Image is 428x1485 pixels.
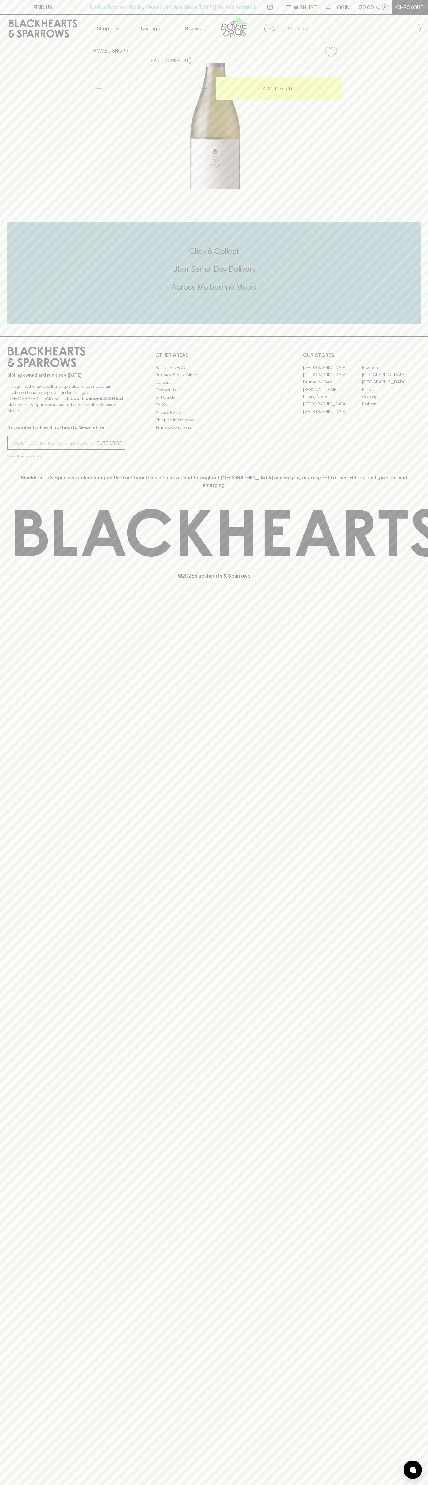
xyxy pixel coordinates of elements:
[362,386,421,393] a: Fitzroy
[155,386,273,394] a: Contact Us
[334,4,350,11] p: Login
[362,371,421,378] a: [GEOGRAPHIC_DATA]
[155,424,273,431] a: Terms & Conditions
[155,416,273,424] a: Shipping Information
[155,409,273,416] a: Privacy Policy
[33,4,52,11] p: FIND US
[12,438,94,448] input: e.g. jane@blackheartsandsparrows.com.au
[88,63,342,189] img: 24374.png
[7,372,125,378] p: Sibling owned and run since [DATE]
[410,1467,416,1473] img: bubble-icon
[7,222,421,324] div: Call to action block
[7,282,421,292] h5: Across Melbourne Metro
[303,408,362,415] a: [GEOGRAPHIC_DATA]
[155,401,273,409] a: FAQ's
[7,264,421,274] h5: Uber Same-Day Delivery
[185,25,201,32] p: Stores
[362,400,421,408] a: Prahran
[294,4,317,11] p: Wishlist
[216,77,342,100] button: ADD TO CART
[7,383,125,414] p: It is against the law to sell or supply alcohol to, or to obtain alcohol on behalf of a person un...
[93,48,107,53] a: HOME
[151,57,191,64] button: Add to wishlist
[396,4,424,11] p: Checkout
[7,424,125,431] p: Subscribe to The Blackhearts Newsletter
[322,45,339,60] button: Add to wishlist
[155,351,273,359] p: OTHER AREAS
[96,439,122,447] p: SUBSCRIBE
[362,364,421,371] a: Braddon
[303,386,362,393] a: [PERSON_NAME]
[97,25,109,32] p: Shop
[303,351,421,359] p: OUR STORES
[384,5,386,9] p: 0
[7,246,421,256] h5: Click & Collect
[303,364,362,371] a: [GEOGRAPHIC_DATA]
[155,364,273,371] a: Bottle Drop FAQ's
[303,371,362,378] a: [GEOGRAPHIC_DATA]
[362,378,421,386] a: [GEOGRAPHIC_DATA]
[362,393,421,400] a: Geelong
[279,24,416,34] input: Try "Pinot noir"
[155,371,273,379] a: Business & Bulk Gifting
[128,15,171,42] a: Tastings
[171,15,214,42] a: Stores
[303,393,362,400] a: Fitzroy North
[359,4,374,11] p: $0.00
[12,474,416,489] p: Blackhearts & Sparrows acknowledges the traditional Custodians of land throughout [GEOGRAPHIC_DAT...
[112,48,125,53] a: SHOP
[262,85,295,92] p: ADD TO CART
[155,394,273,401] a: Gift Cards
[303,378,362,386] a: Brunswick West
[140,25,160,32] p: Tastings
[7,453,125,459] p: We will never spam you
[94,436,125,449] button: SUBSCRIBE
[155,379,273,386] a: Careers
[303,400,362,408] a: [GEOGRAPHIC_DATA]
[67,396,123,401] strong: Liquor License #32064953
[86,15,129,42] button: Shop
